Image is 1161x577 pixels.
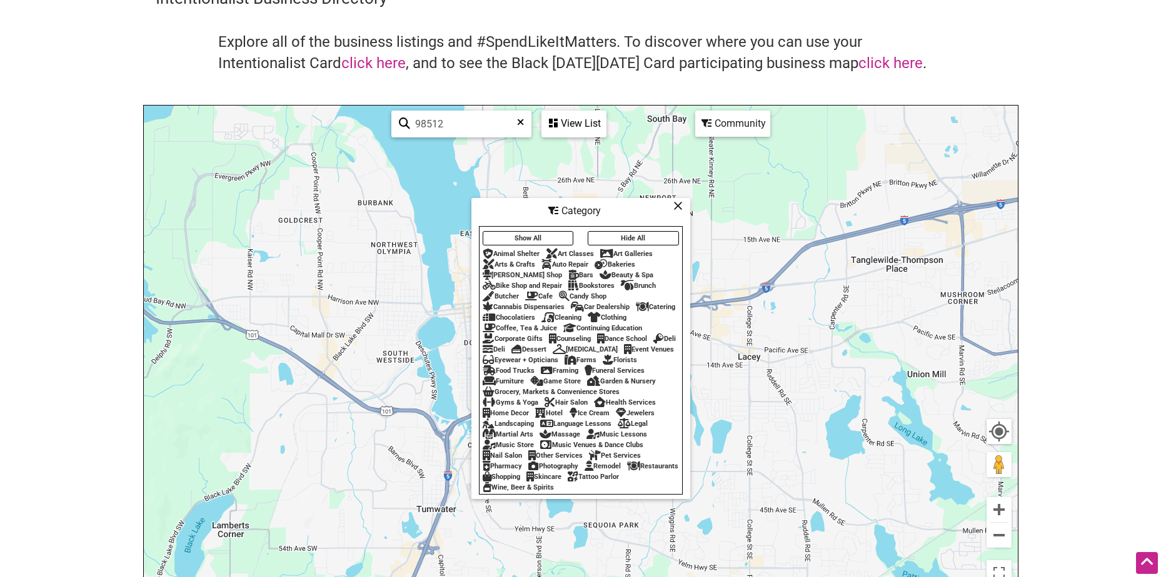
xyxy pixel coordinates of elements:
[559,292,606,300] div: Candy Shop
[589,451,641,460] div: Pet Services
[987,452,1012,477] button: Drag Pegman onto the map to open Street View
[540,430,580,438] div: Massage
[511,345,546,353] div: Dessert
[483,388,620,396] div: Grocery, Markets & Convenience Stores
[483,483,554,491] div: Wine, Beer & Spirits
[341,54,406,72] a: click here
[587,377,656,385] div: Garden & Nursery
[624,345,674,353] div: Event Venues
[586,430,647,438] div: Music Lessons
[594,398,656,407] div: Health Services
[588,313,626,322] div: Clothing
[391,111,531,137] div: Type to search and filter
[696,112,769,136] div: Community
[568,473,619,481] div: Tattoo Parlor
[483,356,558,364] div: Eyewear + Opticians
[569,409,610,417] div: Ice Cream
[483,335,543,343] div: Corporate Gifts
[563,324,642,332] div: Continuing Education
[483,292,519,300] div: Butcher
[483,398,538,407] div: Gyms & Yoga
[549,335,591,343] div: Counseling
[595,260,635,269] div: Bakeries
[987,419,1012,444] button: Your Location
[603,356,637,364] div: Florists
[483,271,562,279] div: [PERSON_NAME] Shop
[530,377,581,385] div: Game Store
[568,271,593,279] div: Bars
[483,260,535,269] div: Arts & Crafts
[528,462,578,470] div: Photography
[695,111,770,137] div: Filter by Community
[541,313,581,322] div: Cleaning
[553,345,618,353] div: [MEDICAL_DATA]
[588,231,679,245] button: Hide All
[483,462,522,470] div: Pharmacy
[473,199,689,223] div: Category
[987,523,1012,548] button: Zoom out
[541,260,588,269] div: Auto Repair
[627,462,678,470] div: Restaurants
[618,420,648,428] div: Legal
[410,112,523,136] input: Type to find and filter...
[541,111,606,137] div: See a list of the visible businesses
[483,441,534,449] div: Music Store
[597,335,647,343] div: Dance School
[483,231,574,245] button: Show All
[568,282,615,290] div: Bookstores
[483,250,540,258] div: Animal Shelter
[585,462,621,470] div: Remodel
[483,282,562,290] div: Bike Shop and Repair
[653,335,676,343] div: Deli
[483,345,505,353] div: Deli
[540,441,643,449] div: Music Venues & Dance Clubs
[483,324,557,332] div: Coffee, Tea & Juice
[525,292,553,300] div: Cafe
[987,497,1012,522] button: Zoom in
[571,303,630,311] div: Car Dealership
[621,282,656,290] div: Brunch
[1136,552,1158,574] div: Scroll Back to Top
[471,198,690,499] div: Filter by category
[535,409,563,417] div: Hotel
[616,409,655,417] div: Jewelers
[483,420,534,428] div: Landscaping
[483,451,522,460] div: Nail Salon
[543,112,605,136] div: View List
[600,271,653,279] div: Beauty & Spa
[585,367,645,375] div: Funeral Services
[483,430,533,438] div: Martial Arts
[526,473,561,481] div: Skincare
[541,367,578,375] div: Framing
[483,367,535,375] div: Food Trucks
[483,409,529,417] div: Home Decor
[483,303,565,311] div: Cannabis Dispensaries
[546,250,594,258] div: Art Classes
[483,473,520,481] div: Shopping
[483,377,524,385] div: Furniture
[528,451,583,460] div: Other Services
[565,356,596,364] div: Farms
[483,313,535,322] div: Chocolatiers
[636,303,675,311] div: Catering
[540,420,611,428] div: Language Lessons
[600,250,653,258] div: Art Galleries
[545,398,588,407] div: Hair Salon
[218,32,943,74] h4: Explore all of the business listings and #SpendLikeItMatters. To discover where you can use your ...
[858,54,923,72] a: click here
